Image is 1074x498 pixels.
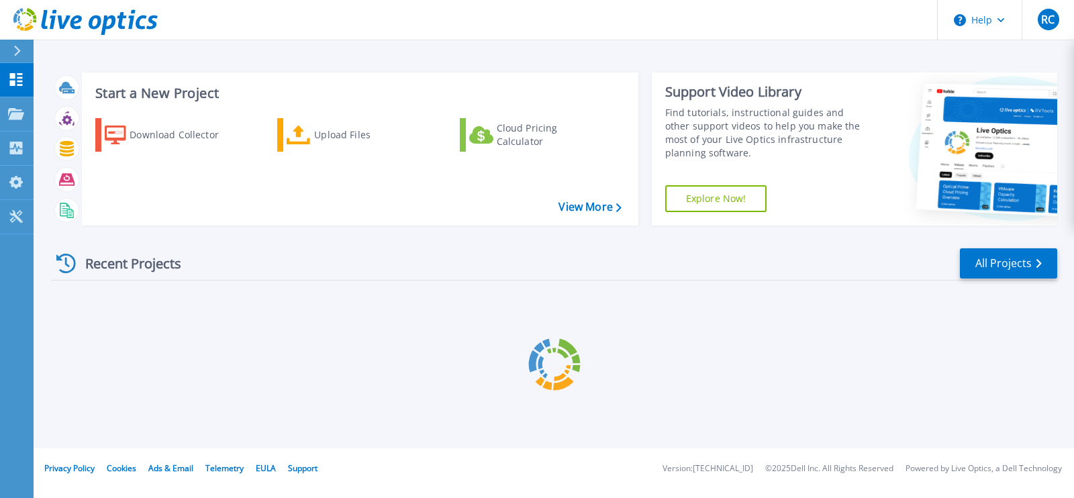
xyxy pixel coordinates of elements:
a: Explore Now! [665,185,767,212]
div: Support Video Library [665,83,869,101]
a: All Projects [960,248,1057,279]
div: Cloud Pricing Calculator [497,121,604,148]
li: © 2025 Dell Inc. All Rights Reserved [765,464,893,473]
a: EULA [256,462,276,474]
a: Telemetry [205,462,244,474]
a: Ads & Email [148,462,193,474]
div: Download Collector [130,121,237,148]
h3: Start a New Project [95,86,621,101]
span: RC [1041,14,1055,25]
li: Powered by Live Optics, a Dell Technology [906,464,1062,473]
div: Find tutorials, instructional guides and other support videos to help you make the most of your L... [665,106,869,160]
a: Support [288,462,318,474]
div: Upload Files [314,121,422,148]
a: View More [558,201,621,213]
li: Version: [TECHNICAL_ID] [663,464,753,473]
a: Cookies [107,462,136,474]
a: Download Collector [95,118,245,152]
a: Upload Files [277,118,427,152]
div: Recent Projects [52,247,199,280]
a: Privacy Policy [44,462,95,474]
a: Cloud Pricing Calculator [460,118,609,152]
